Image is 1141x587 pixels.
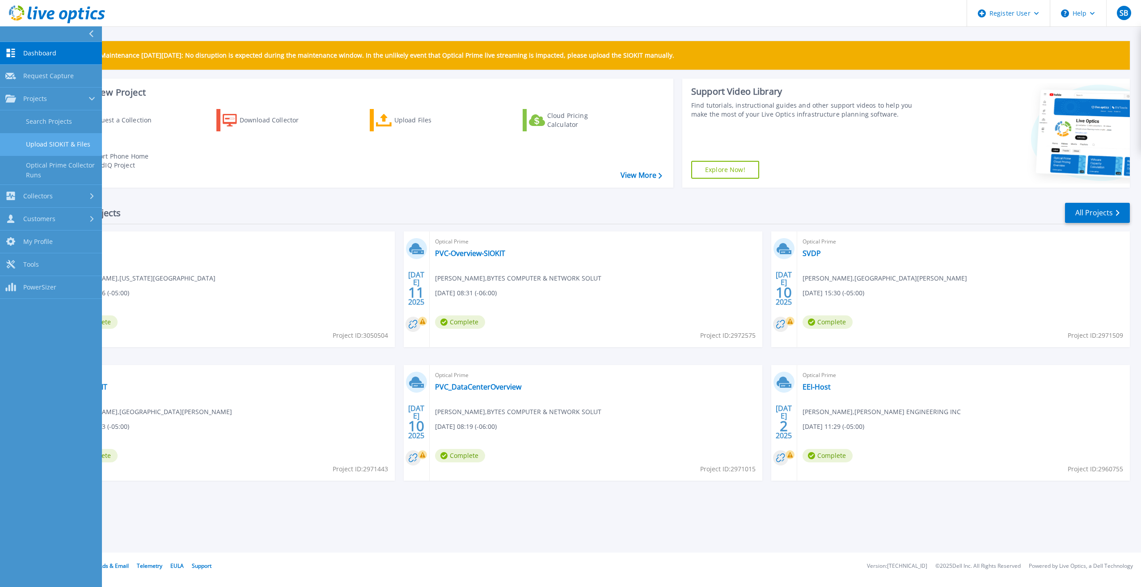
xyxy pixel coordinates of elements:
a: Request a Collection [63,109,163,131]
span: 11 [408,289,424,296]
span: [PERSON_NAME] , BYTES COMPUTER & NETWORK SOLUT [435,407,601,417]
div: Import Phone Home CloudIQ Project [88,152,157,170]
span: Collectors [23,192,53,200]
span: [DATE] 11:29 (-05:00) [803,422,864,432]
div: Upload Files [394,111,466,129]
span: Project ID: 2971015 [700,464,756,474]
li: Version: [TECHNICAL_ID] [867,563,927,569]
span: Optical Prime [435,237,757,247]
div: [DATE] 2025 [775,406,792,438]
span: [PERSON_NAME] , [PERSON_NAME] ENGINEERING INC [803,407,961,417]
span: Tools [23,260,39,268]
span: Request Capture [23,72,74,80]
span: Optical Prime [435,370,757,380]
a: SVDP [803,249,821,258]
li: © 2025 Dell Inc. All Rights Reserved [935,563,1021,569]
div: Find tutorials, instructional guides and other support videos to help you make the most of your L... [691,101,922,119]
div: [DATE] 2025 [408,272,425,305]
a: Explore Now! [691,161,759,179]
span: Project ID: 3050504 [333,331,388,340]
a: Ads & Email [99,562,129,570]
span: [DATE] 15:30 (-05:00) [803,288,864,298]
span: Projects [23,95,47,103]
span: Complete [435,315,485,329]
span: [PERSON_NAME] , BYTES COMPUTER & NETWORK SOLUT [435,273,601,283]
span: PowerSizer [23,283,56,291]
span: Complete [435,449,485,462]
a: Download Collector [216,109,316,131]
a: Telemetry [137,562,162,570]
span: 10 [776,289,792,296]
a: View More [621,171,662,180]
span: [DATE] 08:31 (-06:00) [435,288,497,298]
span: [PERSON_NAME] , [GEOGRAPHIC_DATA][PERSON_NAME] [803,273,967,283]
div: [DATE] 2025 [775,272,792,305]
p: Scheduled Maintenance [DATE][DATE]: No disruption is expected during the maintenance window. In t... [67,52,674,59]
span: [DATE] 08:19 (-06:00) [435,422,497,432]
h3: Start a New Project [63,88,662,97]
a: PVC-Overview-SIOKIT [435,249,505,258]
a: EULA [170,562,184,570]
span: Project ID: 2960755 [1068,464,1123,474]
a: Support [192,562,211,570]
a: All Projects [1065,203,1130,223]
span: Complete [803,449,853,462]
span: 2 [780,422,788,430]
span: Complete [803,315,853,329]
span: [PERSON_NAME] , [GEOGRAPHIC_DATA][PERSON_NAME] [68,407,232,417]
span: Project ID: 2972575 [700,331,756,340]
span: Project ID: 2971443 [333,464,388,474]
span: Optical Prime [803,237,1124,247]
span: My Profile [23,238,53,246]
a: EEI-Host [803,382,831,391]
div: Request a Collection [89,111,161,129]
span: Optical Prime [803,370,1124,380]
div: [DATE] 2025 [408,406,425,438]
span: Optical Prime [68,370,389,380]
span: Dashboard [23,49,56,57]
span: Project ID: 2971509 [1068,331,1123,340]
div: Support Video Library [691,86,922,97]
li: Powered by Live Optics, a Dell Technology [1029,563,1133,569]
a: Cloud Pricing Calculator [523,109,622,131]
div: Cloud Pricing Calculator [547,111,619,129]
a: PVC_DataCenterOverview [435,382,521,391]
div: Download Collector [240,111,311,129]
span: Customers [23,215,55,223]
span: Optical Prime [68,237,389,247]
span: 10 [408,422,424,430]
span: SB [1120,9,1128,17]
a: Upload Files [370,109,469,131]
span: [PERSON_NAME] , [US_STATE][GEOGRAPHIC_DATA] [68,273,216,283]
